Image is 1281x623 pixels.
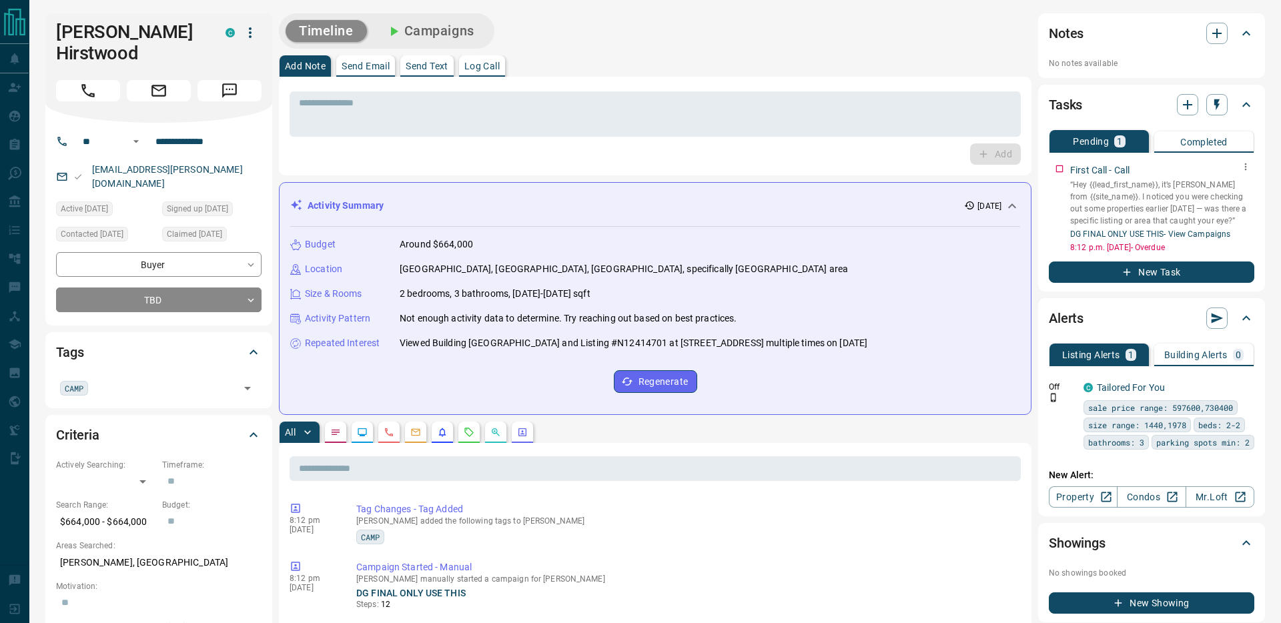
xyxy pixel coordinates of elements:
[1049,94,1082,115] h2: Tasks
[285,428,296,437] p: All
[330,427,341,438] svg: Notes
[305,311,370,326] p: Activity Pattern
[56,499,155,511] p: Search Range:
[1097,382,1165,393] a: Tailored For You
[1088,418,1186,432] span: size range: 1440,1978
[1049,527,1254,559] div: Showings
[356,560,1015,574] p: Campaign Started - Manual
[372,20,488,42] button: Campaigns
[56,552,262,574] p: [PERSON_NAME], [GEOGRAPHIC_DATA]
[56,227,155,245] div: Mon Oct 06 2025
[290,193,1020,218] div: Activity Summary[DATE]
[381,600,390,609] span: 12
[464,427,474,438] svg: Requests
[400,287,590,301] p: 2 bedrooms, 3 bathrooms, [DATE]-[DATE] sqft
[1049,23,1084,44] h2: Notes
[1070,241,1254,253] p: 8:12 p.m. [DATE] - Overdue
[356,588,466,598] a: DG FINAL ONLY USE THIS
[290,574,336,583] p: 8:12 pm
[56,580,262,592] p: Motivation:
[356,516,1015,526] p: [PERSON_NAME] added the following tags to [PERSON_NAME]
[56,511,155,533] p: $664,000 - $664,000
[400,336,867,350] p: Viewed Building [GEOGRAPHIC_DATA] and Listing #N12414701 at [STREET_ADDRESS] multiple times on [D...
[56,80,120,101] span: Call
[56,336,262,368] div: Tags
[56,419,262,451] div: Criteria
[1128,350,1134,360] p: 1
[1049,17,1254,49] div: Notes
[400,311,737,326] p: Not enough activity data to determine. Try reaching out based on best practices.
[361,530,380,544] span: CAMP
[290,516,336,525] p: 8:12 pm
[56,424,99,446] h2: Criteria
[1049,261,1254,283] button: New Task
[56,287,262,312] div: TBD
[1062,350,1120,360] p: Listing Alerts
[342,61,390,71] p: Send Email
[56,252,262,277] div: Buyer
[226,28,235,37] div: condos.ca
[384,427,394,438] svg: Calls
[285,61,326,71] p: Add Note
[65,382,83,395] span: CAMP
[1198,418,1240,432] span: beds: 2-2
[167,227,222,241] span: Claimed [DATE]
[410,427,421,438] svg: Emails
[1236,350,1241,360] p: 0
[1180,137,1228,147] p: Completed
[286,20,367,42] button: Timeline
[400,237,473,251] p: Around $664,000
[1070,229,1230,239] a: DG FINAL ONLY USE THIS- View Campaigns
[162,499,262,511] p: Budget:
[128,133,144,149] button: Open
[1088,401,1233,414] span: sale price range: 597600,730400
[56,459,155,471] p: Actively Searching:
[305,336,380,350] p: Repeated Interest
[1049,567,1254,579] p: No showings booked
[1049,307,1084,329] h2: Alerts
[1049,89,1254,121] div: Tasks
[517,427,528,438] svg: Agent Actions
[56,201,155,220] div: Mon Oct 06 2025
[1156,436,1250,449] span: parking spots min: 2
[1117,137,1122,146] p: 1
[356,598,1015,610] p: Steps:
[1049,468,1254,482] p: New Alert:
[1049,302,1254,334] div: Alerts
[437,427,448,438] svg: Listing Alerts
[305,262,342,276] p: Location
[977,200,1001,212] p: [DATE]
[1049,393,1058,402] svg: Push Notification Only
[167,202,228,215] span: Signed up [DATE]
[1049,532,1106,554] h2: Showings
[1088,436,1144,449] span: bathrooms: 3
[305,237,336,251] p: Budget
[127,80,191,101] span: Email
[490,427,501,438] svg: Opportunities
[464,61,500,71] p: Log Call
[1070,179,1254,227] p: “Hey {{lead_first_name}}, it’s [PERSON_NAME] from {{site_name}}. I noticed you were checking out ...
[1070,163,1130,177] p: First Call - Call
[1164,350,1228,360] p: Building Alerts
[1049,381,1076,393] p: Off
[61,202,108,215] span: Active [DATE]
[400,262,848,276] p: [GEOGRAPHIC_DATA], [GEOGRAPHIC_DATA], [GEOGRAPHIC_DATA], specifically [GEOGRAPHIC_DATA] area
[238,379,257,398] button: Open
[61,227,123,241] span: Contacted [DATE]
[197,80,262,101] span: Message
[1084,383,1093,392] div: condos.ca
[305,287,362,301] p: Size & Rooms
[1049,486,1118,508] a: Property
[356,502,1015,516] p: Tag Changes - Tag Added
[56,540,262,552] p: Areas Searched:
[614,370,697,393] button: Regenerate
[162,227,262,245] div: Mon Oct 06 2025
[1186,486,1254,508] a: Mr.Loft
[1049,592,1254,614] button: New Showing
[56,21,205,64] h1: [PERSON_NAME] Hirstwood
[356,574,1015,584] p: [PERSON_NAME] manually started a campaign for [PERSON_NAME]
[308,199,384,213] p: Activity Summary
[290,583,336,592] p: [DATE]
[92,164,243,189] a: [EMAIL_ADDRESS][PERSON_NAME][DOMAIN_NAME]
[1049,57,1254,69] p: No notes available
